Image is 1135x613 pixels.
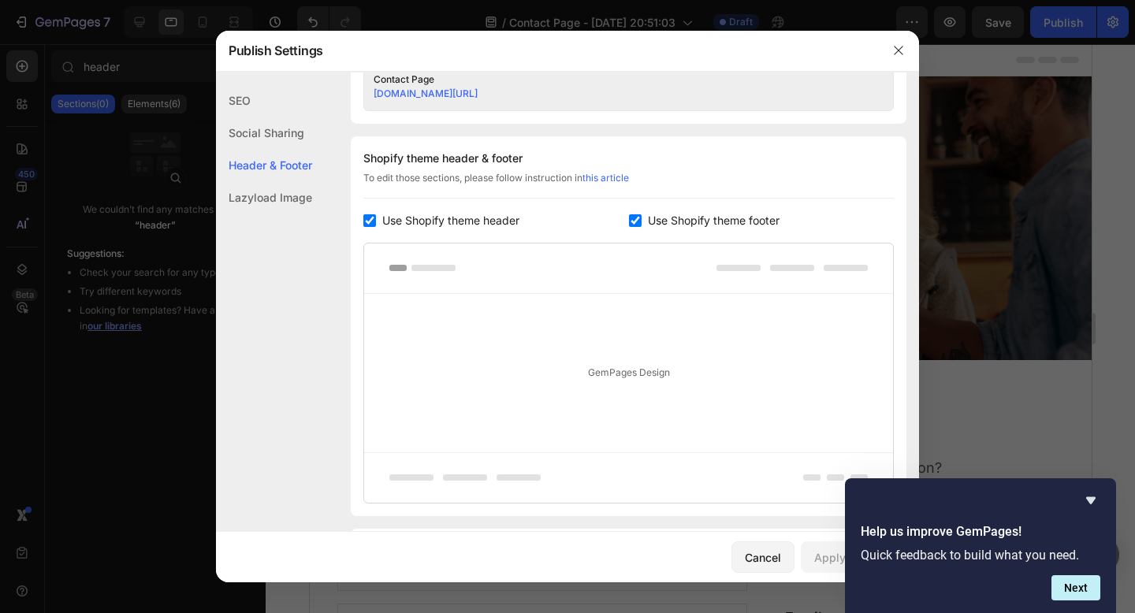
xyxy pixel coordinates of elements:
input: * Your Name [28,511,437,547]
p: Contact Us [13,75,768,116]
div: Lazyload Image [216,181,312,214]
div: Cancel [745,549,781,566]
div: Shopify theme header & footer [363,149,894,168]
div: To edit those sections, please follow instruction in [363,171,894,199]
a: FAQs [545,440,580,457]
div: Help us improve GemPages! [861,491,1100,600]
div: Contact Page [374,72,859,87]
p: Email us [475,563,753,584]
div: Publish Settings [216,30,878,71]
p: Have a quick question? Check our for a quick answer [475,411,753,463]
p: We're happy to help! [29,392,436,415]
div: Social Sharing [216,117,312,149]
div: SEO [216,84,312,117]
div: Header & Footer [216,149,312,181]
span: Use Shopify theme footer [648,211,780,230]
div: Apply Settings [814,549,893,566]
a: [DOMAIN_NAME][URL] [374,87,478,99]
p: Due to high volume of orders and interactions, it may take longer for us to respond. We are worki... [168,138,614,262]
p: FAQs [475,381,753,402]
p: Questions, concerns...? We want to help. Send us a message below [29,427,436,484]
button: Next question [1051,575,1100,600]
h2: Help us improve GemPages! [861,522,1100,541]
div: GemPages Design [364,294,893,452]
button: Hide survey [1081,491,1100,510]
button: Cancel [731,541,794,573]
h3: Address [474,483,754,507]
span: Tablet ( 992 px) [322,8,387,24]
span: Use Shopify theme header [382,211,519,230]
p: Quick feedback to build what you need. [861,548,1100,563]
button: Apply Settings [801,541,906,573]
p: [STREET_ADDRESS] [475,515,753,541]
input: Your Email [28,559,437,596]
a: this article [582,172,629,184]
